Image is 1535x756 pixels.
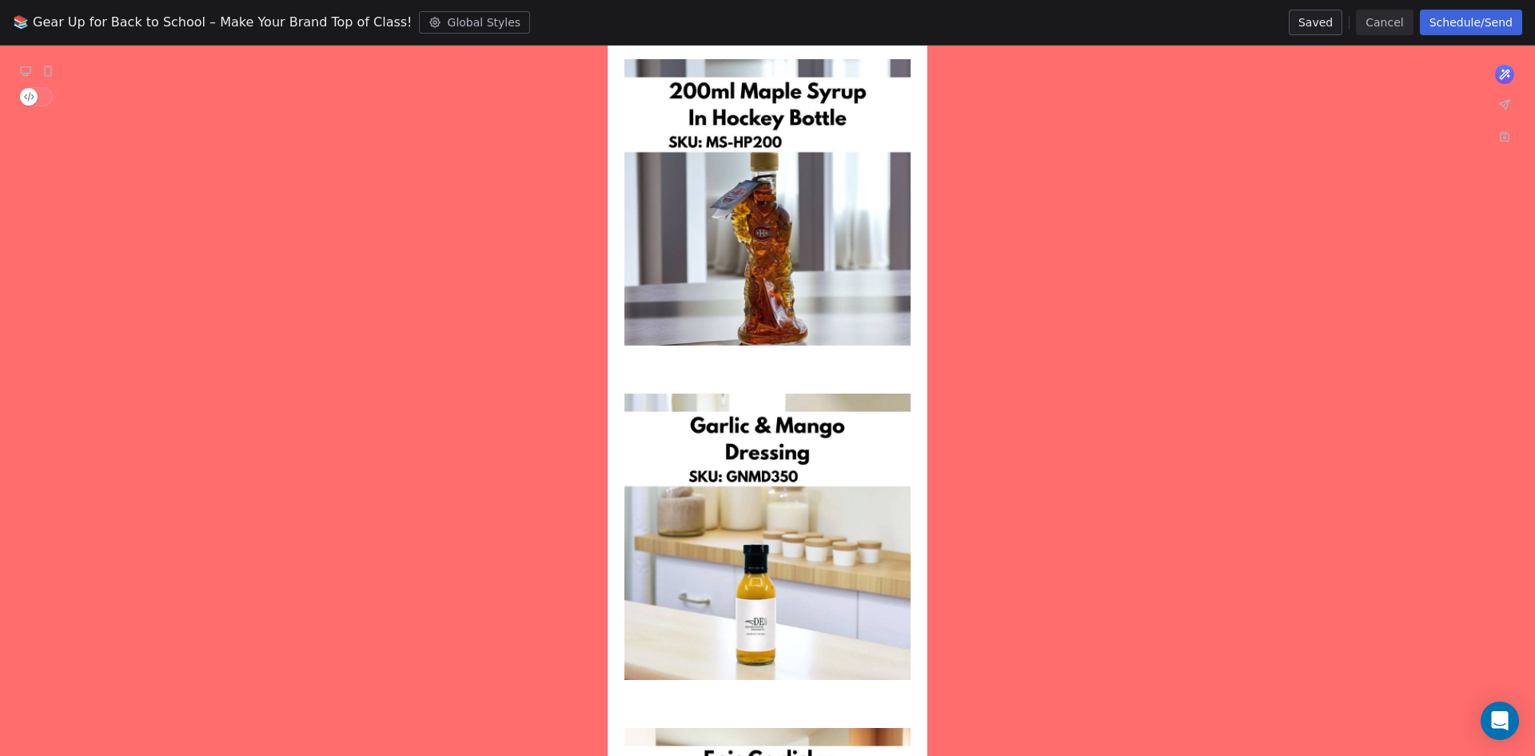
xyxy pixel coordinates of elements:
button: Saved [1289,10,1342,35]
span: 📚 Gear Up for Back to School – Make Your Brand Top of Class! [13,13,413,32]
button: Cancel [1356,10,1413,35]
button: Schedule/Send [1420,10,1522,35]
button: Global Styles [419,11,531,34]
div: Open Intercom Messenger [1481,702,1519,740]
